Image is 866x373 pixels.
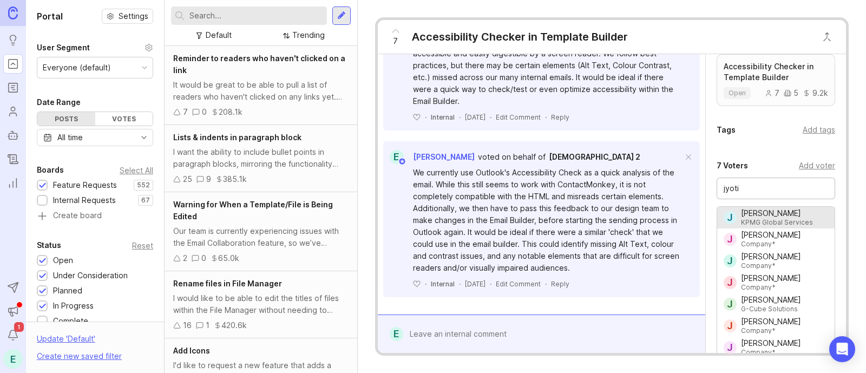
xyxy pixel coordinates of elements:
div: Internal [431,113,455,122]
div: E [390,327,403,341]
button: Settings [102,9,153,24]
div: Select All [120,167,153,173]
a: Reminder to readers who haven't clicked on a linkIt would be great to be able to pull a list of r... [165,46,357,125]
p: 67 [141,196,150,205]
div: Accessibility Checker in Template Builder [412,29,628,44]
a: Autopilot [3,126,23,145]
button: E [3,349,23,369]
div: Feature Requests [53,179,117,191]
input: Search for a user... [724,182,829,194]
span: 7 [393,35,398,47]
time: [DATE] [465,280,486,288]
div: We currently use Outlook's Accessibility Check as a quick analysis of the email. While this still... [413,167,683,274]
div: [PERSON_NAME] [741,296,801,304]
div: Date Range [37,96,81,109]
div: [PERSON_NAME] [741,339,801,347]
div: 385.1k [223,173,247,185]
p: Accessibility Checker in Template Builder [724,61,829,83]
div: J [724,341,737,354]
div: Internal Requests [53,194,116,206]
div: Complete [53,315,88,327]
div: Company* [741,263,801,269]
div: · [459,113,461,122]
div: 208.1k [219,106,242,118]
h1: Portal [37,10,63,23]
div: Open Intercom Messenger [829,336,855,362]
div: · [425,279,427,289]
div: Planned [53,285,82,297]
div: Company* [741,241,801,247]
div: 1 [206,319,209,331]
div: · [545,113,547,122]
div: J [724,233,737,246]
div: I want the ability to include bullet points in paragraph blocks, mirroring the functionality avai... [173,146,349,170]
div: J [724,298,737,311]
div: 0 [202,106,207,118]
div: · [490,113,491,122]
div: 7 [765,89,779,97]
span: Add Icons [173,346,210,355]
div: User Segment [37,41,90,54]
div: · [490,279,491,289]
div: As an organization working to eliminate avoidable blindness and support the visually impaired, it... [413,24,683,107]
span: Lists & indents in paragraph block [173,133,301,142]
button: Announcements [3,302,23,321]
div: 7 [183,106,188,118]
div: Trending [292,29,325,41]
a: Accessibility Checker in Template Builderopen759.2k [717,54,836,106]
div: Posts [37,112,95,126]
div: J [724,276,737,289]
span: [DEMOGRAPHIC_DATA] 2 [549,152,640,161]
div: Default [206,29,232,41]
div: Everyone (default) [43,62,111,74]
div: 9 [206,173,211,185]
img: Canny Home [8,6,18,19]
div: voted on behalf of [478,151,546,163]
span: Reminder to readers who haven't clicked on a link [173,54,345,75]
div: Status [37,239,61,252]
a: Lists & indents in paragraph blockI want the ability to include bullet points in paragraph blocks... [165,125,357,192]
div: Our team is currently experiencing issues with the Email Collaboration feature, so we’ve disabled... [173,225,349,249]
input: Search... [189,10,323,22]
div: KPMG Global Services [741,219,813,226]
div: It would be great to be able to pull a list of readers who haven't clicked on any links yet. We h... [173,79,349,103]
div: 2 [183,252,187,264]
div: [PERSON_NAME] [741,318,801,325]
div: Reset [132,243,153,248]
a: Roadmaps [3,78,23,97]
div: E [390,150,404,164]
div: I would like to be able to edit the titles of files within the File Manager without needing to de... [173,292,349,316]
a: [DEMOGRAPHIC_DATA] 2 [549,151,640,163]
div: Open [53,254,73,266]
div: Internal [431,279,455,289]
div: Add voter [799,160,835,172]
button: Send to Autopilot [3,278,23,297]
img: member badge [398,158,406,166]
div: In Progress [53,300,94,312]
div: 9.2k [803,89,828,97]
div: Reply [551,279,569,289]
svg: toggle icon [135,133,153,142]
a: Ideas [3,30,23,50]
span: Rename files in File Manager [173,279,282,288]
div: Company* [741,349,801,356]
div: Edit Comment [496,279,541,289]
div: Votes [95,112,153,126]
div: Update ' Default ' [37,333,95,350]
div: Reply [551,113,569,122]
div: All time [57,132,83,143]
a: Warning for When a Template/File is Being EditedOur team is currently experiencing issues with th... [165,192,357,271]
div: Edit Comment [496,113,541,122]
div: J [724,319,737,332]
div: [PERSON_NAME] [741,210,813,217]
div: Under Consideration [53,270,128,282]
div: Add tags [803,124,835,136]
button: Notifications [3,325,23,345]
span: [PERSON_NAME] [413,152,475,161]
span: 1 [14,322,24,332]
div: J [724,254,737,267]
div: Boards [37,163,64,176]
div: Company* [741,328,801,334]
